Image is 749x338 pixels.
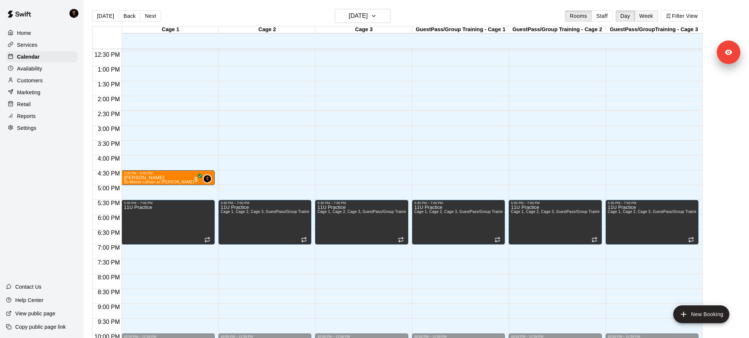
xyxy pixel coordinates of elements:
[96,289,122,295] span: 8:30 PM
[124,171,212,175] div: 4:30 PM – 5:00 PM
[509,26,606,33] div: GuestPass/Group Training - Cage 2
[15,323,66,331] p: Copy public page link
[606,200,698,245] div: 5:30 PM – 7:00 PM: 11U Practice
[6,99,78,110] a: Retail
[6,111,78,122] a: Reports
[17,112,36,120] p: Reports
[6,51,78,62] a: Calendar
[591,237,597,243] span: Recurring event
[96,215,122,221] span: 6:00 PM
[218,200,311,245] div: 5:30 PM – 7:00 PM: 11U Practice
[317,201,406,205] div: 5:30 PM – 7:00 PM
[140,10,161,22] button: Next
[6,27,78,39] a: Home
[6,39,78,50] a: Services
[119,10,140,22] button: Back
[414,201,503,205] div: 5:30 PM – 7:00 PM
[335,9,390,23] button: [DATE]
[203,174,212,183] div: Chris McFarland
[608,201,696,205] div: 5:30 PM – 7:00 PM
[96,185,122,191] span: 5:00 PM
[96,319,122,325] span: 9:30 PM
[661,10,703,22] button: Filter View
[124,201,212,205] div: 5:30 PM – 7:00 PM
[349,11,368,21] h6: [DATE]
[219,26,315,33] div: Cage 2
[15,310,55,317] p: View public page
[96,200,122,206] span: 5:30 PM
[17,65,42,72] p: Availability
[398,237,404,243] span: Recurring event
[192,176,200,183] span: All customers have paid
[96,274,122,280] span: 8:00 PM
[93,52,121,58] span: 12:30 PM
[204,237,210,243] span: Recurring event
[96,230,122,236] span: 6:30 PM
[412,26,509,33] div: GuestPass/Group Training - Cage 1
[221,210,459,214] span: Cage 1, Cage 2, Cage 3, GuestPass/Group Training - Cage 1, GuestPass/Group Training - Cage 2, Gue...
[511,201,599,205] div: 5:30 PM – 7:00 PM
[565,10,592,22] button: Rooms
[204,175,211,183] img: Chris McFarland
[17,89,40,96] p: Marketing
[96,81,122,88] span: 1:30 PM
[96,141,122,147] span: 3:30 PM
[96,96,122,102] span: 2:00 PM
[315,200,408,245] div: 5:30 PM – 7:00 PM: 11U Practice
[122,26,219,33] div: Cage 1
[96,126,122,132] span: 3:00 PM
[69,9,78,18] img: Chris McFarland
[17,29,31,37] p: Home
[412,200,505,245] div: 5:30 PM – 7:00 PM: 11U Practice
[15,283,42,291] p: Contact Us
[495,237,500,243] span: Recurring event
[509,200,602,245] div: 5:30 PM – 7:00 PM: 11U Practice
[68,6,84,21] div: Chris McFarland
[6,122,78,134] a: Settings
[121,200,214,245] div: 5:30 PM – 7:00 PM: 11U Practice
[635,10,658,22] button: Week
[6,87,78,98] a: Marketing
[17,53,40,60] p: Calendar
[616,10,635,22] button: Day
[96,245,122,251] span: 7:00 PM
[301,237,307,243] span: Recurring event
[17,77,43,84] p: Customers
[124,180,194,184] span: 30-Minute Lesson w/ [PERSON_NAME]
[96,304,122,310] span: 9:00 PM
[121,170,214,185] div: 4:30 PM – 5:00 PM: Charlie Dean
[606,26,702,33] div: GuestPass/GroupTraining - Cage 3
[6,75,78,86] a: Customers
[96,170,122,177] span: 4:30 PM
[317,210,555,214] span: Cage 1, Cage 2, Cage 3, GuestPass/Group Training - Cage 1, GuestPass/Group Training - Cage 2, Gue...
[206,174,212,183] span: Chris McFarland
[96,66,122,73] span: 1:00 PM
[96,259,122,266] span: 7:30 PM
[221,201,309,205] div: 5:30 PM – 7:00 PM
[17,101,31,108] p: Retail
[15,296,43,304] p: Help Center
[511,210,749,214] span: Cage 1, Cage 2, Cage 3, GuestPass/Group Training - Cage 1, GuestPass/Group Training - Cage 2, Gue...
[414,210,652,214] span: Cage 1, Cage 2, Cage 3, GuestPass/Group Training - Cage 1, GuestPass/Group Training - Cage 2, Gue...
[673,305,729,323] button: add
[315,26,412,33] div: Cage 3
[96,155,122,162] span: 4:00 PM
[17,124,36,132] p: Settings
[96,111,122,117] span: 2:30 PM
[6,63,78,74] a: Availability
[688,237,694,243] span: Recurring event
[17,41,38,49] p: Services
[92,10,119,22] button: [DATE]
[591,10,613,22] button: Staff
